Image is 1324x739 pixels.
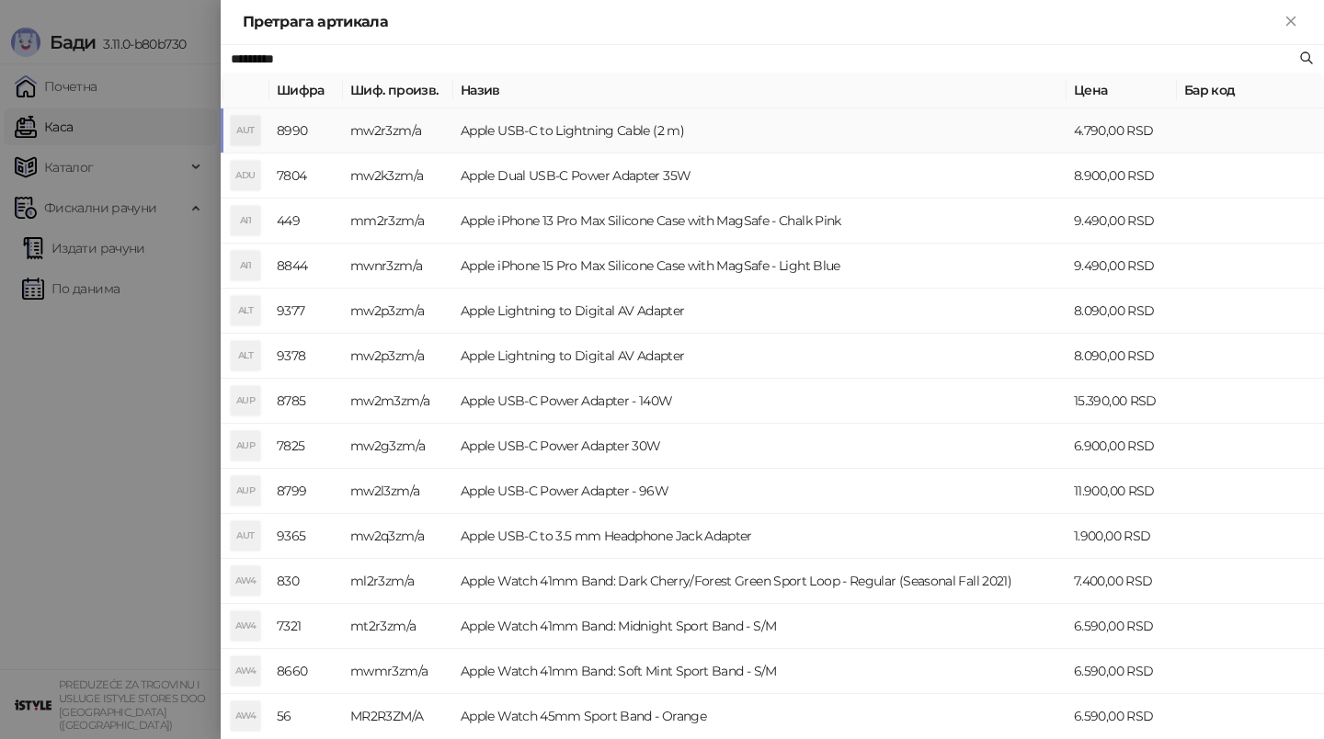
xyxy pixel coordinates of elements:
[453,514,1067,559] td: Apple USB-C to 3.5 mm Headphone Jack Adapter
[269,649,343,694] td: 8660
[1067,604,1177,649] td: 6.590,00 RSD
[231,116,260,145] div: AUT
[269,153,343,199] td: 7804
[269,604,343,649] td: 7321
[453,469,1067,514] td: Apple USB-C Power Adapter - 96W
[343,604,453,649] td: mt2r3zm/a
[343,514,453,559] td: mw2q3zm/a
[231,431,260,460] div: AUP
[231,701,260,731] div: AW4
[1067,559,1177,604] td: 7.400,00 RSD
[1067,469,1177,514] td: 11.900,00 RSD
[231,341,260,370] div: ALT
[269,199,343,244] td: 449
[343,469,453,514] td: mw2l3zm/a
[1067,379,1177,424] td: 15.390,00 RSD
[343,73,453,108] th: Шиф. произв.
[269,424,343,469] td: 7825
[269,514,343,559] td: 9365
[1067,108,1177,153] td: 4.790,00 RSD
[269,73,343,108] th: Шифра
[231,566,260,596] div: AW4
[453,334,1067,379] td: Apple Lightning to Digital AV Adapter
[1067,73,1177,108] th: Цена
[269,244,343,289] td: 8844
[231,386,260,415] div: AUP
[453,153,1067,199] td: Apple Dual USB-C Power Adapter 35W
[269,379,343,424] td: 8785
[343,649,453,694] td: mwmr3zm/a
[1067,334,1177,379] td: 8.090,00 RSD
[231,296,260,325] div: ALT
[453,379,1067,424] td: Apple USB-C Power Adapter - 140W
[343,379,453,424] td: mw2m3zm/a
[1067,514,1177,559] td: 1.900,00 RSD
[453,694,1067,739] td: Apple Watch 45mm Sport Band - Orange
[1177,73,1324,108] th: Бар код
[343,244,453,289] td: mwnr3zm/a
[1067,289,1177,334] td: 8.090,00 RSD
[453,289,1067,334] td: Apple Lightning to Digital AV Adapter
[453,199,1067,244] td: Apple iPhone 13 Pro Max Silicone Case with MagSafe - Chalk Pink
[453,424,1067,469] td: Apple USB-C Power Adapter 30W
[343,199,453,244] td: mm2r3zm/a
[231,521,260,551] div: AUT
[453,559,1067,604] td: Apple Watch 41mm Band: Dark Cherry/Forest Green Sport Loop - Regular (Seasonal Fall 2021)
[343,424,453,469] td: mw2g3zm/a
[343,694,453,739] td: MR2R3ZM/A
[1280,11,1302,33] button: Close
[1067,649,1177,694] td: 6.590,00 RSD
[269,289,343,334] td: 9377
[343,289,453,334] td: mw2p3zm/a
[231,476,260,506] div: AUP
[269,334,343,379] td: 9378
[453,244,1067,289] td: Apple iPhone 15 Pro Max Silicone Case with MagSafe - Light Blue
[1067,153,1177,199] td: 8.900,00 RSD
[231,206,260,235] div: AI1
[231,251,260,280] div: AI1
[343,334,453,379] td: mw2p3zm/a
[231,161,260,190] div: ADU
[343,559,453,604] td: ml2r3zm/a
[269,694,343,739] td: 56
[343,153,453,199] td: mw2k3zm/a
[1067,199,1177,244] td: 9.490,00 RSD
[1067,424,1177,469] td: 6.900,00 RSD
[1067,244,1177,289] td: 9.490,00 RSD
[1067,694,1177,739] td: 6.590,00 RSD
[343,108,453,153] td: mw2r3zm/a
[453,604,1067,649] td: Apple Watch 41mm Band: Midnight Sport Band - S/M
[269,108,343,153] td: 8990
[453,108,1067,153] td: Apple USB-C to Lightning Cable (2 m)
[453,649,1067,694] td: Apple Watch 41mm Band: Soft Mint Sport Band - S/M
[231,656,260,686] div: AW4
[243,11,1280,33] div: Претрага артикала
[269,469,343,514] td: 8799
[231,611,260,641] div: AW4
[453,73,1067,108] th: Назив
[269,559,343,604] td: 830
